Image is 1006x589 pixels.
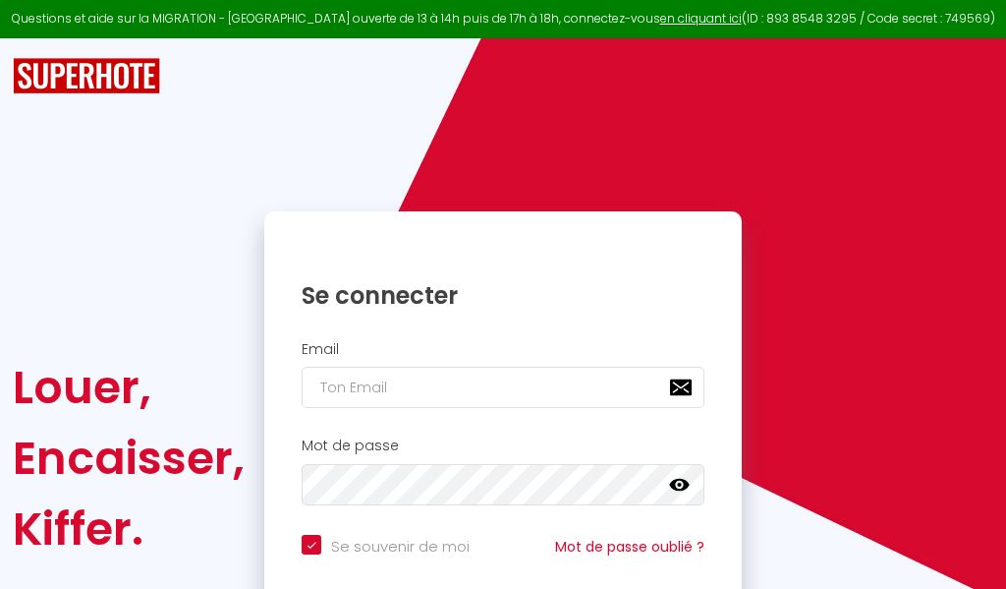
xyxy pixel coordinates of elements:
h1: Se connecter [302,280,704,311]
h2: Email [302,341,704,358]
div: Louer, [13,352,245,423]
a: Mot de passe oublié ? [555,537,704,557]
img: SuperHote logo [13,58,160,94]
h2: Mot de passe [302,438,704,454]
div: Encaisser, [13,423,245,494]
div: Kiffer. [13,494,245,564]
a: en cliquant ici [660,10,742,27]
input: Ton Email [302,367,704,408]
